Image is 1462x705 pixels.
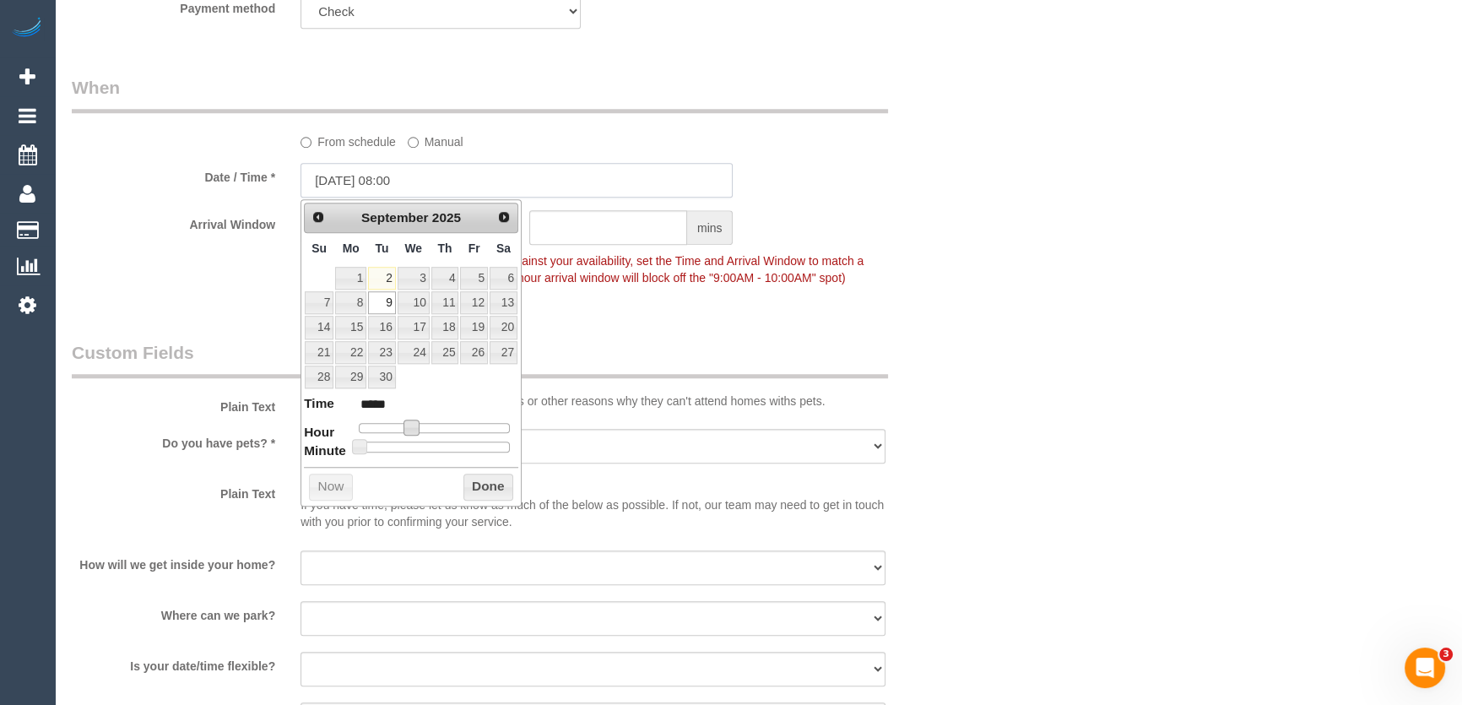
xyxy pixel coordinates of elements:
a: 24 [398,341,430,364]
a: 4 [431,267,459,290]
a: 20 [490,316,517,339]
a: 16 [368,316,395,339]
a: 27 [490,341,517,364]
iframe: Intercom live chat [1405,648,1445,688]
a: 25 [431,341,459,364]
button: Done [463,474,513,501]
label: How will we get inside your home? [59,550,288,573]
a: 22 [335,341,366,364]
button: Now [309,474,352,501]
a: 1 [335,267,366,290]
dt: Minute [304,442,346,463]
a: 23 [368,341,395,364]
label: Plain Text [59,393,288,415]
span: To make this booking count against your availability, set the Time and Arrival Window to match a ... [301,254,864,285]
p: Some of our cleaning teams have allergies or other reasons why they can't attend homes withs pets. [301,393,885,409]
a: 9 [368,291,395,314]
span: Tuesday [376,241,389,255]
input: DD/MM/YYYY HH:MM [301,163,733,198]
a: 18 [431,316,459,339]
a: 21 [305,341,333,364]
span: 3 [1439,648,1453,661]
label: Arrival Window [59,210,288,233]
span: Saturday [496,241,511,255]
label: Where can we park? [59,601,288,624]
span: Wednesday [404,241,422,255]
a: 7 [305,291,333,314]
label: Is your date/time flexible? [59,652,288,675]
a: Next [492,205,516,229]
legend: Custom Fields [72,340,888,378]
a: 30 [368,366,395,388]
span: Prev [311,210,325,224]
a: 17 [398,316,430,339]
label: From schedule [301,127,396,150]
input: From schedule [301,137,311,148]
a: 3 [398,267,430,290]
dt: Hour [304,423,334,444]
span: Monday [343,241,360,255]
label: Plain Text [59,480,288,502]
a: 28 [305,366,333,388]
label: Manual [408,127,463,150]
a: 13 [490,291,517,314]
a: 15 [335,316,366,339]
a: 2 [368,267,395,290]
a: 19 [460,316,487,339]
label: Do you have pets? * [59,429,288,452]
span: Next [497,210,511,224]
a: 12 [460,291,487,314]
a: 5 [460,267,487,290]
a: 11 [431,291,459,314]
label: Date / Time * [59,163,288,186]
legend: When [72,75,888,113]
span: Sunday [311,241,327,255]
span: 2025 [432,210,461,225]
a: 14 [305,316,333,339]
a: 10 [398,291,430,314]
p: If you have time, please let us know as much of the below as possible. If not, our team may need ... [301,480,885,530]
input: Manual [408,137,419,148]
span: mins [687,210,734,245]
a: Prev [306,205,330,229]
a: 8 [335,291,366,314]
span: September [361,210,429,225]
span: Friday [468,241,480,255]
dt: Time [304,394,334,415]
a: 26 [460,341,487,364]
a: 6 [490,267,517,290]
span: Thursday [438,241,452,255]
a: 29 [335,366,366,388]
img: Automaid Logo [10,17,44,41]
